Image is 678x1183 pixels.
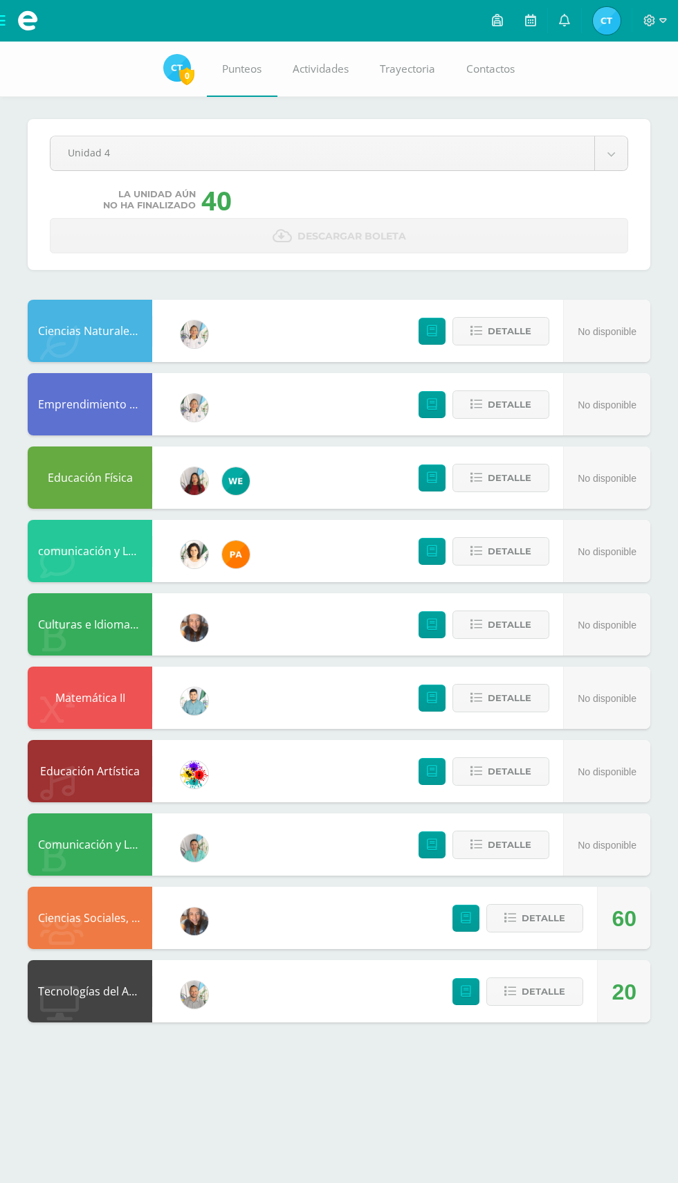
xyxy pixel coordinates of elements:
[181,907,208,935] img: 8286b9a544571e995a349c15127c7be6.png
[452,611,549,639] button: Detalle
[103,189,196,211] span: La unidad aún no ha finalizado
[28,813,152,876] div: Comunicación y Lenguaje, Idioma Español
[181,394,208,422] img: ff49d6f1e69e7cb1b5d921c0ef477f28.png
[28,373,152,435] div: Emprendimiento para la Productividad
[181,687,208,715] img: 3bbeeb896b161c296f86561e735fa0fc.png
[486,904,583,932] button: Detalle
[181,467,208,495] img: 2a9226028aa254eb8bf160ce7b8ff5e0.png
[222,541,250,568] img: 81049356b3b16f348f04480ea0cb6817.png
[222,467,250,495] img: 1a64f90e3bbff5a5c4d3e15aa151ce27.png
[488,685,531,711] span: Detalle
[181,614,208,642] img: 8286b9a544571e995a349c15127c7be6.png
[28,667,152,729] div: Matemática II
[28,960,152,1022] div: Tecnologías del Aprendizaje y la Comunicación
[452,684,549,712] button: Detalle
[578,693,636,704] span: No disponible
[68,136,577,169] span: Unidad 4
[451,42,531,97] a: Contactos
[452,390,549,419] button: Detalle
[222,62,262,76] span: Punteos
[488,832,531,858] span: Detalle
[181,761,208,788] img: d0a5be8572cbe4fc9d9d910beeabcdaa.png
[380,62,435,76] span: Trayectoria
[488,318,531,344] span: Detalle
[277,42,365,97] a: Actividades
[466,62,515,76] span: Contactos
[578,620,636,631] span: No disponible
[28,740,152,802] div: Educación Artística
[181,541,208,568] img: 7a8e161cab7694f51b452fdf17c6d5da.png
[452,464,549,492] button: Detalle
[293,62,349,76] span: Actividades
[181,320,208,348] img: ff49d6f1e69e7cb1b5d921c0ef477f28.png
[452,317,549,345] button: Detalle
[163,54,191,82] img: 04f71514c926c92c0bb4042b2c09cb1f.png
[593,7,621,35] img: 04f71514c926c92c0bb4042b2c09cb1f.png
[297,219,406,253] span: Descargar boleta
[488,612,531,638] span: Detalle
[452,757,549,786] button: Detalle
[28,593,152,656] div: Culturas e Idiomas mayas, Garífuna y Xinca
[201,182,232,218] div: 40
[452,537,549,566] button: Detalle
[522,905,565,931] span: Detalle
[28,300,152,362] div: Ciencias Naturales II
[452,831,549,859] button: Detalle
[28,887,152,949] div: Ciencias Sociales, Formación Ciudadana e Interculturalidad
[486,977,583,1006] button: Detalle
[612,887,636,950] div: 60
[578,473,636,484] span: No disponible
[578,766,636,777] span: No disponible
[179,67,194,84] span: 0
[522,979,565,1004] span: Detalle
[488,392,531,417] span: Detalle
[578,326,636,337] span: No disponible
[51,136,627,170] a: Unidad 4
[181,834,208,862] img: 3467c4cd218bb17aedebde82c04dba71.png
[488,759,531,784] span: Detalle
[28,446,152,509] div: Educación Física
[181,981,208,1009] img: cc1b255efc37a3b08056c53a70f661ad.png
[28,520,152,582] div: comunicación y Lenguaje L-3 Idioma Extranjero
[612,961,636,1023] div: 20
[578,840,636,851] span: No disponible
[578,399,636,410] span: No disponible
[578,546,636,557] span: No disponible
[488,465,531,491] span: Detalle
[207,42,277,97] a: Punteos
[365,42,451,97] a: Trayectoria
[488,539,531,564] span: Detalle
